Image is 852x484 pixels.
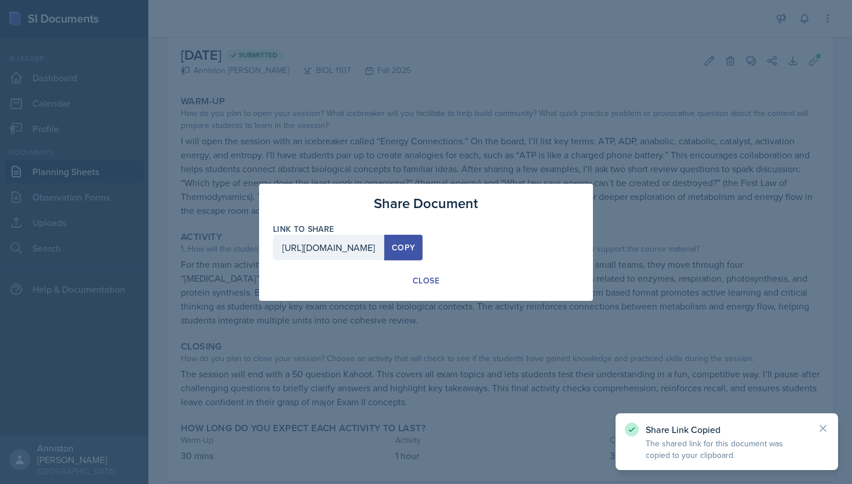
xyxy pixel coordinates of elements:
[374,193,478,214] h3: Share Document
[403,270,449,292] button: Close
[413,275,439,286] div: Close
[646,438,808,461] p: The shared link for this document was copied to your clipboard.
[646,424,808,435] p: Share Link Copied
[273,223,579,235] label: Link to share
[384,235,423,260] button: Copy
[392,243,415,252] div: Copy
[273,235,384,260] div: [URL][DOMAIN_NAME]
